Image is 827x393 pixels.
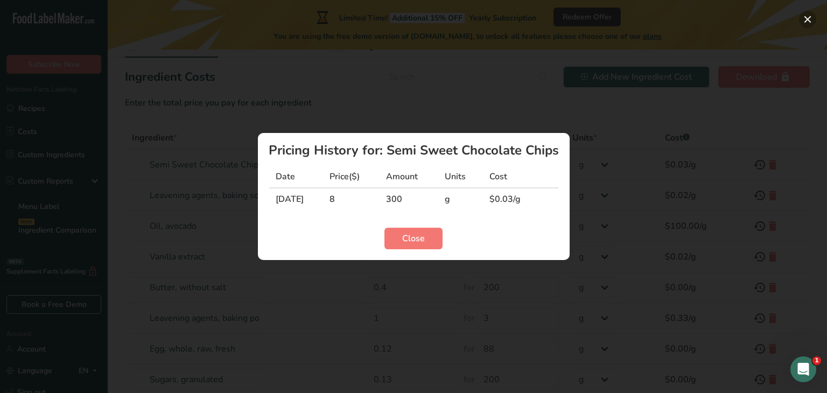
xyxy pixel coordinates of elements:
[380,188,438,210] td: 300
[438,188,483,210] td: g
[276,170,295,183] span: Date
[269,188,323,210] td: [DATE]
[269,144,559,157] div: Pricing History for: Semi Sweet Chocolate Chips
[330,170,360,183] span: Price($)
[384,228,443,249] button: Close
[812,356,821,365] span: 1
[402,232,425,245] span: Close
[483,188,541,210] td: $0.03/g
[386,170,418,183] span: Amount
[445,170,466,183] span: Units
[323,188,380,210] td: 8
[790,356,816,382] iframe: Intercom live chat
[489,170,507,183] span: Cost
